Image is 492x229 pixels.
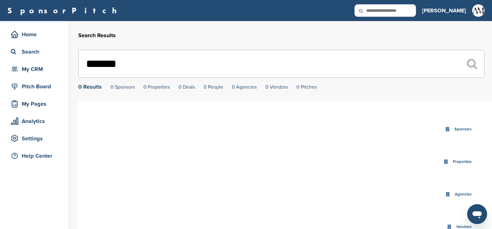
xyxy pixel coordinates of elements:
[6,131,62,146] a: Settings
[453,126,473,133] div: Sponsors
[6,114,62,128] a: Analytics
[78,31,485,40] h2: Search Results
[204,84,223,90] a: 0 People
[143,84,170,90] a: 0 Properties
[265,84,288,90] a: 0 Vendors
[6,62,62,76] a: My CRM
[232,84,257,90] a: 0 Agencies
[178,84,195,90] a: 0 Deals
[467,204,487,224] iframe: Button to launch messaging window
[7,7,121,15] a: SponsorPitch
[6,27,62,42] a: Home
[6,97,62,111] a: My Pages
[9,98,62,109] div: My Pages
[451,158,473,165] div: Properties
[9,81,62,92] div: Pitch Board
[78,84,102,90] div: 0 Results
[6,45,62,59] a: Search
[9,150,62,161] div: Help Center
[9,133,62,144] div: Settings
[422,4,466,17] a: [PERSON_NAME]
[296,84,317,90] a: 0 Pitches
[9,46,62,57] div: Search
[6,149,62,163] a: Help Center
[472,4,485,17] img: Armusmedia final logo sq 512x512
[9,116,62,127] div: Analytics
[6,79,62,94] a: Pitch Board
[9,64,62,75] div: My CRM
[453,191,473,198] div: Agencies
[9,29,62,40] div: Home
[111,84,135,90] a: 0 Sponsors
[422,6,466,15] h3: [PERSON_NAME]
